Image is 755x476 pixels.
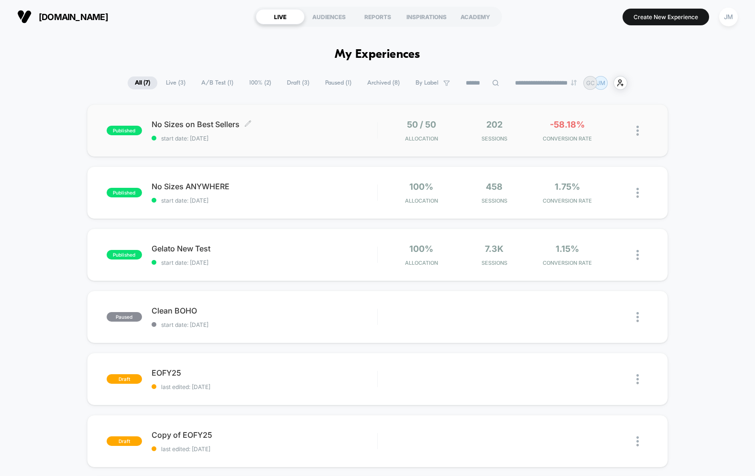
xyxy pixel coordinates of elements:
[152,306,377,315] span: Clean BOHO
[194,76,241,89] span: A/B Test ( 1 )
[335,48,420,62] h1: My Experiences
[636,250,639,260] img: close
[716,7,741,27] button: JM
[152,430,377,440] span: Copy of EOFY25
[152,321,377,328] span: start date: [DATE]
[405,197,438,204] span: Allocation
[636,188,639,198] img: close
[17,10,32,24] img: Visually logo
[152,197,377,204] span: start date: [DATE]
[39,12,108,22] span: [DOMAIN_NAME]
[128,76,157,89] span: All ( 7 )
[533,197,601,204] span: CONVERSION RATE
[152,244,377,253] span: Gelato New Test
[107,374,142,384] span: draft
[636,436,639,446] img: close
[14,9,111,24] button: [DOMAIN_NAME]
[571,80,577,86] img: end
[405,260,438,266] span: Allocation
[256,9,305,24] div: LIVE
[623,9,709,25] button: Create New Experience
[152,259,377,266] span: start date: [DATE]
[107,312,142,322] span: paused
[107,126,142,135] span: published
[152,383,377,390] span: last edited: [DATE]
[636,312,639,322] img: close
[460,197,528,204] span: Sessions
[550,119,585,130] span: -58.18%
[555,182,580,192] span: 1.75%
[305,9,353,24] div: AUDIENCES
[402,9,451,24] div: INSPIRATIONS
[152,135,377,142] span: start date: [DATE]
[460,260,528,266] span: Sessions
[280,76,317,89] span: Draft ( 3 )
[152,119,377,129] span: No Sizes on Best Sellers
[107,436,142,446] span: draft
[636,126,639,136] img: close
[353,9,402,24] div: REPORTS
[242,76,278,89] span: 100% ( 2 )
[416,79,438,87] span: By Label
[409,182,433,192] span: 100%
[719,8,738,26] div: JM
[107,250,142,260] span: published
[486,119,503,130] span: 202
[533,260,601,266] span: CONVERSION RATE
[152,368,377,378] span: EOFY25
[159,76,193,89] span: Live ( 3 )
[460,135,528,142] span: Sessions
[586,79,595,87] p: GC
[152,445,377,453] span: last edited: [DATE]
[486,182,503,192] span: 458
[405,135,438,142] span: Allocation
[407,119,436,130] span: 50 / 50
[597,79,605,87] p: JM
[409,244,433,254] span: 100%
[107,188,142,197] span: published
[533,135,601,142] span: CONVERSION RATE
[556,244,579,254] span: 1.15%
[636,374,639,384] img: close
[152,182,377,191] span: No Sizes ANYWHERE
[485,244,503,254] span: 7.3k
[318,76,359,89] span: Paused ( 1 )
[360,76,407,89] span: Archived ( 8 )
[451,9,500,24] div: ACADEMY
